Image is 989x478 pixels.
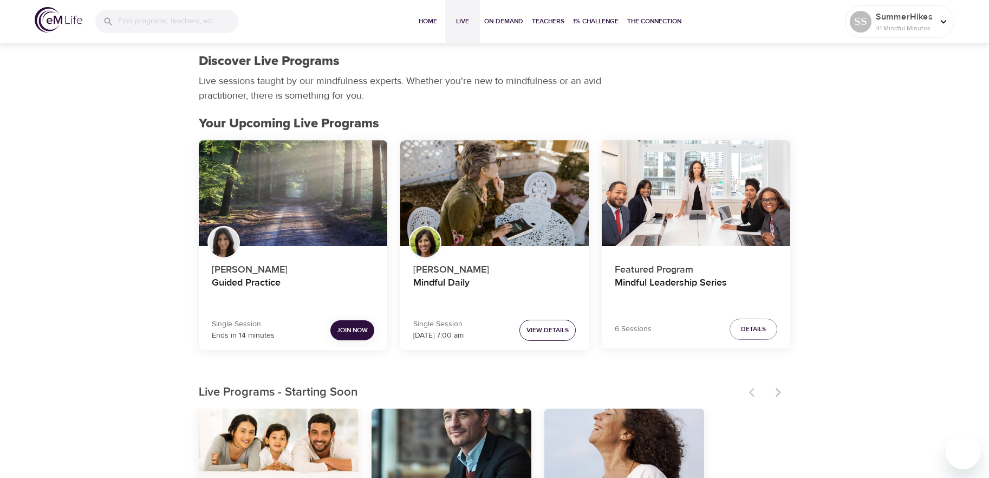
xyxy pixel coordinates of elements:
p: SummerHikes [876,10,933,23]
h4: Mindful Leadership Series [615,277,777,303]
p: Single Session [212,319,275,330]
p: Ends in 14 minutes [212,330,275,341]
p: Live Programs - Starting Soon [199,384,743,402]
span: Home [415,16,441,27]
span: Live [450,16,476,27]
input: Find programs, teachers, etc... [118,10,238,33]
h4: Guided Practice [212,277,374,303]
button: Guided Practice [199,140,387,247]
h2: Your Upcoming Live Programs [199,116,790,132]
p: Featured Program [615,258,777,277]
p: Single Session [413,319,464,330]
div: SS [850,11,871,33]
button: View Details [519,320,576,341]
span: Join Now [337,325,368,336]
span: On-Demand [484,16,523,27]
h1: Discover Live Programs [199,54,340,69]
button: Mindful Leadership Series [602,140,790,247]
h4: Mindful Daily [413,277,576,303]
button: Details [730,319,777,340]
span: 1% Challenge [573,16,619,27]
p: 6 Sessions [615,324,652,335]
img: logo [35,7,82,33]
button: Mindful Daily [400,140,589,247]
p: Live sessions taught by our mindfulness experts. Whether you're new to mindfulness or an avid pra... [199,74,605,103]
p: [PERSON_NAME] [212,258,374,277]
p: [PERSON_NAME] [413,258,576,277]
span: View Details [526,325,569,336]
p: 41 Mindful Minutes [876,23,933,33]
iframe: Button to launch messaging window [946,435,980,469]
button: Join Now [330,320,374,340]
span: Teachers [532,16,564,27]
p: [DATE] 7:00 am [413,330,464,341]
span: Details [741,324,766,335]
span: The Connection [627,16,681,27]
